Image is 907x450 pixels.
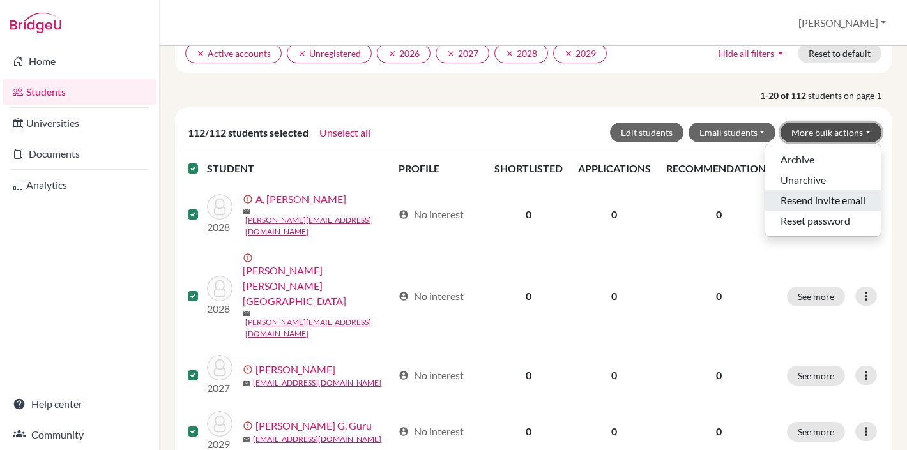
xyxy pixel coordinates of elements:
span: mail [243,436,250,444]
img: Bridge-U [10,13,61,33]
div: No interest [399,424,464,439]
td: 0 [487,184,570,245]
div: No interest [399,289,464,304]
button: clear2029 [553,43,607,63]
img: A, Rithul [207,194,232,220]
button: clear2028 [494,43,548,63]
a: Community [3,422,156,447]
i: clear [564,49,573,58]
a: Analytics [3,172,156,198]
button: See more [787,366,845,386]
span: error_outline [243,421,255,431]
span: students on page 1 [808,89,892,102]
i: clear [298,49,307,58]
a: [PERSON_NAME] [PERSON_NAME][GEOGRAPHIC_DATA] [243,263,392,309]
button: Reset to default [798,43,881,63]
button: Hide all filtersarrow_drop_up [708,43,798,63]
button: Edit students [610,123,683,142]
span: mail [243,380,250,387]
th: STUDENT [207,153,390,184]
th: PROFILE [391,153,487,184]
strong: 1-20 of 112 [760,89,808,102]
a: Help center [3,391,156,417]
button: Archive [765,149,881,170]
i: clear [446,49,455,58]
th: APPLICATIONS [570,153,659,184]
img: Amrish G, Guru [207,411,232,437]
a: [PERSON_NAME] G, Guru [255,418,372,433]
span: account_circle [399,209,409,220]
div: No interest [399,368,464,383]
i: clear [388,49,397,58]
div: No interest [399,207,464,222]
button: clearActive accounts [185,43,282,63]
span: mail [243,207,250,215]
span: error_outline [243,253,255,263]
span: account_circle [399,426,409,437]
a: [PERSON_NAME] [255,362,335,377]
span: mail [243,310,250,317]
button: clear2027 [436,43,489,63]
i: clear [196,49,205,58]
button: See more [787,422,845,442]
td: 0 [570,245,659,347]
a: Students [3,79,156,105]
td: 0 [570,347,659,403]
ul: More bulk actions [765,144,881,237]
p: 0 [666,207,772,222]
p: 2028 [207,301,232,317]
th: RECOMMENDATIONS [659,153,779,184]
p: 0 [666,424,772,439]
a: Universities [3,110,156,136]
td: 0 [487,245,570,347]
th: SHORTLISTED [487,153,570,184]
p: 2027 [207,380,232,396]
span: account_circle [399,370,409,380]
button: Resend invite email [765,190,881,211]
img: Agarwal, SIMRAN [207,355,232,380]
span: error_outline [243,194,255,204]
button: clear2026 [377,43,431,63]
p: 2028 [207,220,232,235]
i: arrow_drop_up [774,47,787,59]
button: See more [787,287,845,306]
button: Unarchive [765,170,881,190]
a: Home [3,49,156,74]
img: Abarna Murugan, Mithilesh [207,276,232,301]
a: Documents [3,141,156,167]
span: account_circle [399,291,409,301]
button: [PERSON_NAME] [793,11,892,35]
p: 0 [666,368,772,383]
td: 0 [570,184,659,245]
a: A, [PERSON_NAME] [255,191,346,207]
a: [PERSON_NAME][EMAIL_ADDRESS][DOMAIN_NAME] [245,214,392,237]
a: [PERSON_NAME][EMAIL_ADDRESS][DOMAIN_NAME] [245,317,392,340]
button: clearUnregistered [287,43,372,63]
button: Reset password [765,211,881,231]
a: [EMAIL_ADDRESS][DOMAIN_NAME] [253,433,381,445]
span: error_outline [243,364,255,375]
span: Hide all filters [719,48,774,59]
button: Unselect all [319,124,371,141]
p: 0 [666,289,772,304]
button: More bulk actions [781,123,881,142]
td: 0 [487,347,570,403]
a: [EMAIL_ADDRESS][DOMAIN_NAME] [253,377,381,389]
i: clear [505,49,514,58]
span: 112/112 students selected [188,125,309,140]
button: Email students [689,123,776,142]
